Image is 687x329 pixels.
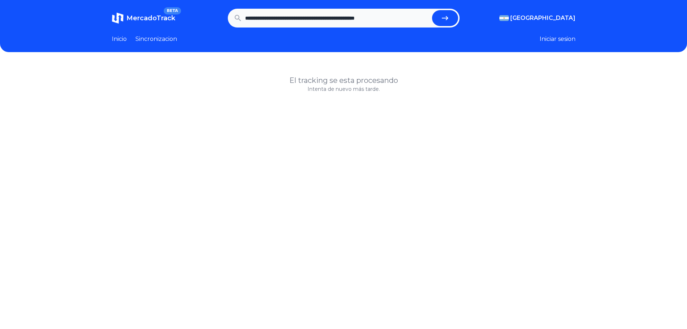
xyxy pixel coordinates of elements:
p: Intenta de nuevo más tarde. [112,85,575,93]
span: [GEOGRAPHIC_DATA] [510,14,575,22]
span: BETA [164,7,181,14]
a: Sincronizacion [135,35,177,43]
h1: El tracking se esta procesando [112,75,575,85]
a: Inicio [112,35,127,43]
a: MercadoTrackBETA [112,12,175,24]
img: MercadoTrack [112,12,123,24]
span: MercadoTrack [126,14,175,22]
img: Argentina [499,15,509,21]
button: [GEOGRAPHIC_DATA] [499,14,575,22]
button: Iniciar sesion [540,35,575,43]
